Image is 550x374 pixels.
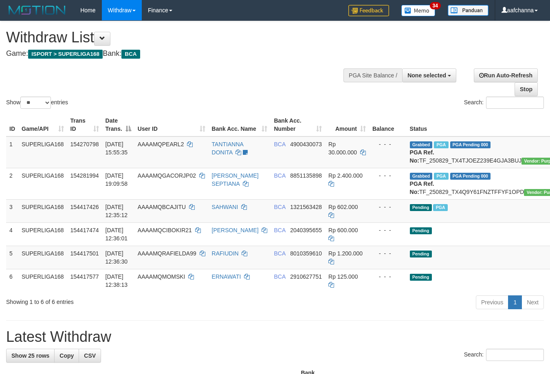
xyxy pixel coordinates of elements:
a: Copy [54,349,79,363]
b: PGA Ref. No: [410,149,434,164]
a: Next [521,295,544,309]
span: Rp 30.000.000 [328,141,357,156]
a: TANTIANNA DONITA [212,141,244,156]
span: Pending [410,227,432,234]
div: Showing 1 to 6 of 6 entries [6,295,223,306]
span: Marked by aafsoycanthlai [433,204,447,211]
label: Search: [464,97,544,109]
a: 1 [508,295,522,309]
span: BCA [274,250,285,257]
span: 154417577 [70,273,99,280]
span: Pending [410,251,432,257]
span: 154270798 [70,141,99,147]
th: ID [6,113,18,136]
span: AAAAMQMOMSKI [138,273,185,280]
div: PGA Site Balance / [343,68,402,82]
span: PGA Pending [450,173,491,180]
span: Copy [59,352,74,359]
span: [DATE] 15:55:35 [106,141,128,156]
span: Rp 602.000 [328,204,358,210]
th: Bank Acc. Name: activate to sort column ascending [209,113,271,136]
span: 154417474 [70,227,99,233]
th: Game/API: activate to sort column ascending [18,113,67,136]
td: SUPERLIGA168 [18,199,67,222]
td: 6 [6,269,18,292]
span: Rp 1.200.000 [328,250,363,257]
img: Button%20Memo.svg [401,5,436,16]
span: PGA Pending [450,141,491,148]
td: SUPERLIGA168 [18,269,67,292]
span: AAAAMQPEARL2 [138,141,184,147]
a: ERNAWATI [212,273,241,280]
div: - - - [372,226,403,234]
img: panduan.png [448,5,488,16]
span: BCA [274,273,285,280]
div: - - - [372,273,403,281]
select: Showentries [20,97,51,109]
td: 2 [6,168,18,199]
span: Copy 2040395655 to clipboard [290,227,322,233]
a: [PERSON_NAME] [212,227,259,233]
span: Pending [410,274,432,281]
span: [DATE] 12:35:12 [106,204,128,218]
a: [PERSON_NAME] SEPTIANA [212,172,259,187]
span: [DATE] 12:38:13 [106,273,128,288]
span: BCA [274,141,285,147]
a: Previous [476,295,508,309]
th: Balance [369,113,407,136]
input: Search: [486,97,544,109]
span: 34 [430,2,441,9]
h1: Withdraw List [6,29,359,46]
span: AAAAMQBCAJITU [138,204,186,210]
h1: Latest Withdraw [6,329,544,345]
img: Feedback.jpg [348,5,389,16]
th: Trans ID: activate to sort column ascending [67,113,102,136]
td: SUPERLIGA168 [18,222,67,246]
a: Show 25 rows [6,349,55,363]
span: Show 25 rows [11,352,49,359]
td: SUPERLIGA168 [18,246,67,269]
span: BCA [274,172,285,179]
th: Bank Acc. Number: activate to sort column ascending [271,113,325,136]
input: Search: [486,349,544,361]
button: None selected [402,68,456,82]
a: RAFIUDIN [212,250,239,257]
span: Rp 125.000 [328,273,358,280]
th: Amount: activate to sort column ascending [325,113,369,136]
span: 154281994 [70,172,99,179]
span: AAAAMQRAFIELDA99 [138,250,196,257]
th: User ID: activate to sort column ascending [134,113,209,136]
td: 1 [6,136,18,168]
div: - - - [372,203,403,211]
img: MOTION_logo.png [6,4,68,16]
span: Copy 8851135898 to clipboard [290,172,322,179]
td: SUPERLIGA168 [18,136,67,168]
span: 154417501 [70,250,99,257]
span: 154417426 [70,204,99,210]
td: 5 [6,246,18,269]
span: Copy 4900430073 to clipboard [290,141,322,147]
span: Copy 2910627751 to clipboard [290,273,322,280]
span: BCA [274,227,285,233]
span: Pending [410,204,432,211]
div: - - - [372,140,403,148]
a: Stop [515,82,538,96]
span: BCA [121,50,140,59]
div: - - - [372,249,403,257]
a: Run Auto-Refresh [474,68,538,82]
th: Date Trans.: activate to sort column descending [102,113,134,136]
span: CSV [84,352,96,359]
span: AAAAMQGACORJP02 [138,172,196,179]
label: Show entries [6,97,68,109]
div: - - - [372,172,403,180]
span: Rp 600.000 [328,227,358,233]
span: BCA [274,204,285,210]
span: Rp 2.400.000 [328,172,363,179]
label: Search: [464,349,544,361]
span: None selected [407,72,446,79]
span: [DATE] 12:36:30 [106,250,128,265]
td: 3 [6,199,18,222]
b: PGA Ref. No: [410,180,434,195]
span: Grabbed [410,141,433,148]
td: 4 [6,222,18,246]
